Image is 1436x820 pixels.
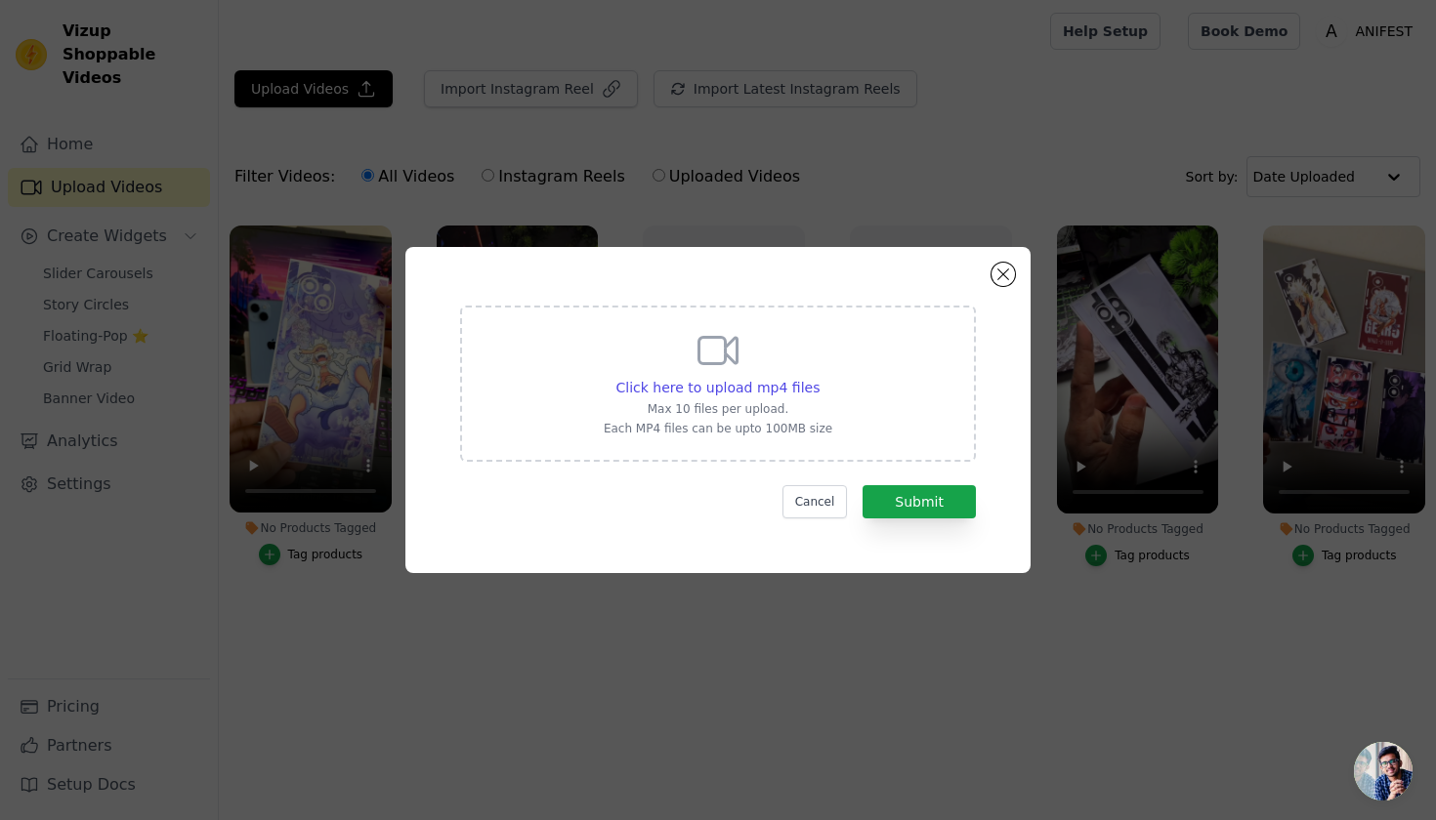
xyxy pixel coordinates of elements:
[1354,742,1413,800] a: Open chat
[782,485,848,518] button: Cancel
[863,485,976,518] button: Submit
[604,421,832,436] p: Each MP4 files can be upto 100MB size
[616,380,821,395] span: Click here to upload mp4 files
[992,263,1015,286] button: Close modal
[604,401,832,417] p: Max 10 files per upload.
